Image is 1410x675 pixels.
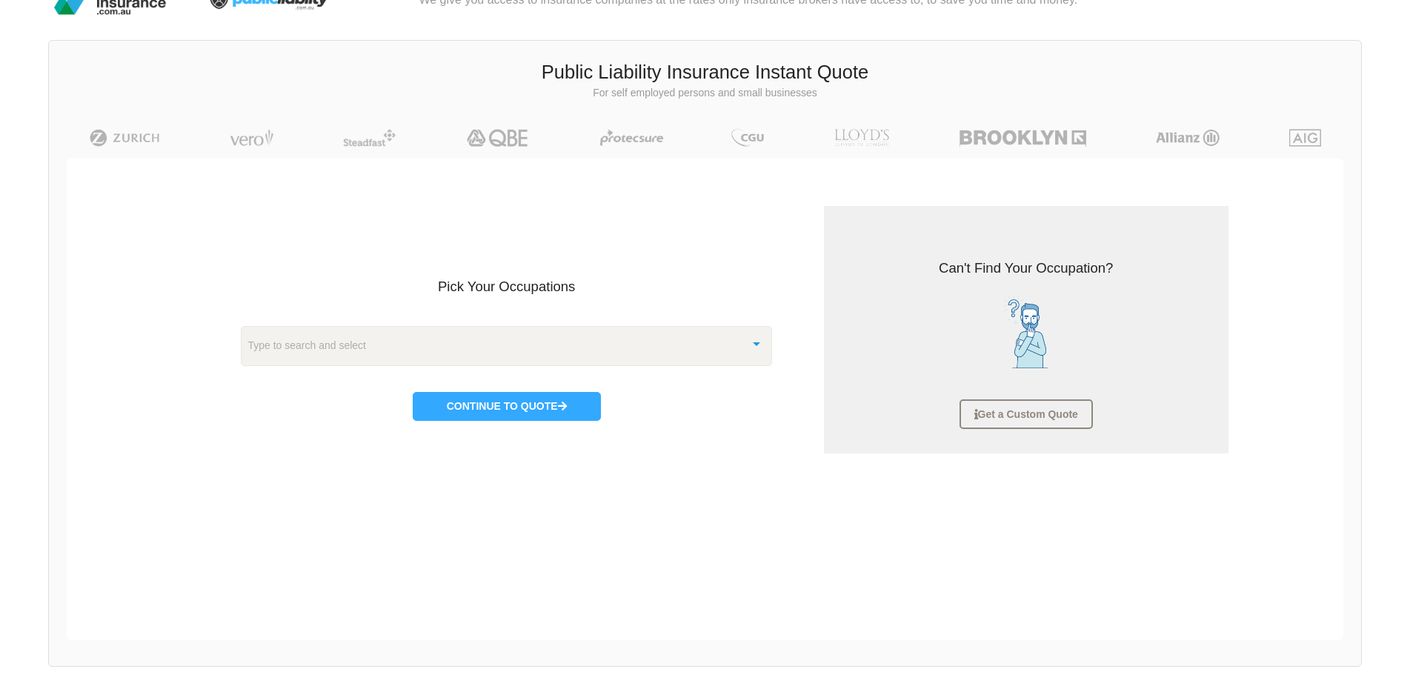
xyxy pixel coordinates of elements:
img: Protecsure | Public Liability Insurance [594,129,669,147]
h3: Public Liability Insurance Instant Quote [60,59,1350,86]
img: LLOYD's | Public Liability Insurance [826,129,897,147]
img: QBE | Public Liability Insurance [458,129,538,147]
span: Type to search and select [247,336,366,353]
a: Get a Custom Quote [960,399,1093,429]
img: Steadfast | Public Liability Insurance [337,129,402,147]
h3: Pick Your Occupations [241,277,772,296]
h3: Can't Find Your Occupation? [835,259,1217,278]
img: Brooklyn | Public Liability Insurance [954,129,1092,147]
p: For self employed persons and small businesses [60,86,1350,101]
img: Vero | Public Liability Insurance [223,129,280,147]
img: AIG | Public Liability Insurance [1283,129,1327,147]
button: Continue to Quote [413,392,601,420]
img: CGU | Public Liability Insurance [725,129,770,147]
img: Allianz | Public Liability Insurance [1148,129,1227,147]
img: Zurich | Public Liability Insurance [83,129,167,147]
